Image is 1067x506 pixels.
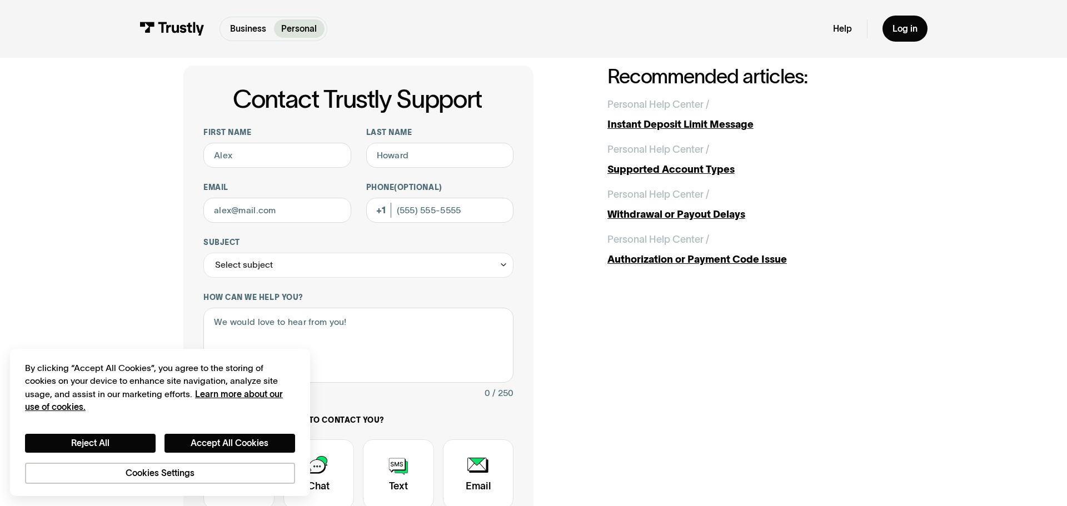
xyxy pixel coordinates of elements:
div: / 250 [492,385,513,400]
aside: Language selected: English (United States) [11,487,67,502]
a: Log in [882,16,928,42]
a: Personal Help Center /Supported Account Types [607,142,884,177]
img: Trustly Logo [139,22,205,36]
input: alex@mail.com [203,198,351,223]
input: Howard [366,143,514,168]
a: Help [833,23,852,34]
a: Personal Help Center /Instant Deposit Limit Message [607,97,884,132]
div: Select subject [203,253,513,278]
ul: Language list [22,487,67,502]
div: Cookie banner [10,349,310,496]
div: Personal Help Center / [607,142,709,157]
div: Personal Help Center / [607,187,709,202]
h1: Contact Trustly Support [201,86,513,113]
p: Personal [281,22,317,36]
div: Select subject [215,257,273,272]
button: Accept All Cookies [164,434,295,453]
label: Last name [366,128,514,138]
label: How can we help you? [203,293,513,303]
label: How would you like us to contact you? [203,415,513,425]
div: Supported Account Types [607,162,884,177]
input: Alex [203,143,351,168]
h2: Recommended articles: [607,66,884,88]
label: Subject [203,238,513,248]
a: Personal Help Center /Authorization or Payment Code Issue [607,232,884,267]
label: Phone [366,183,514,193]
input: (555) 555-5555 [366,198,514,223]
p: Business [230,22,266,36]
label: Email [203,183,351,193]
div: Instant Deposit Limit Message [607,117,884,132]
a: Personal Help Center /Withdrawal or Payout Delays [607,187,884,222]
a: Personal [274,19,325,38]
div: Privacy [25,362,295,484]
button: Reject All [25,434,156,453]
div: Log in [893,23,918,34]
div: Personal Help Center / [607,97,709,112]
label: First name [203,128,351,138]
div: Authorization or Payment Code Issue [607,252,884,267]
span: (Optional) [394,183,442,192]
button: Cookies Settings [25,463,295,484]
div: Withdrawal or Payout Delays [607,207,884,222]
div: 0 [485,385,490,400]
div: Personal Help Center / [607,232,709,247]
a: Business [223,19,274,38]
div: By clicking “Accept All Cookies”, you agree to the storing of cookies on your device to enhance s... [25,362,295,414]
